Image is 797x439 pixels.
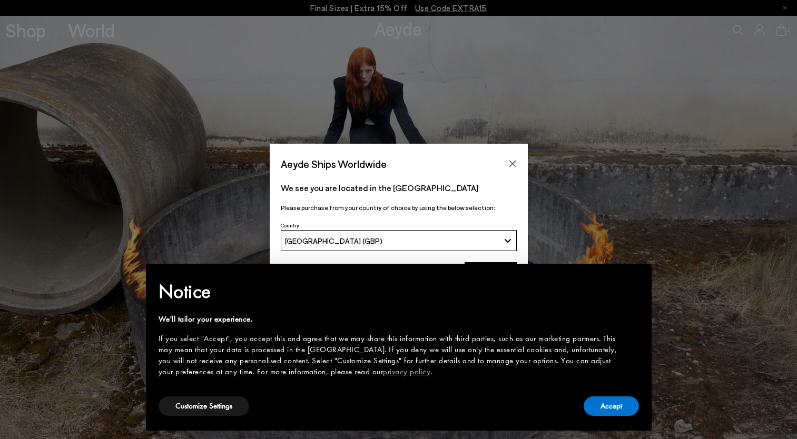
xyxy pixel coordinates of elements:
[159,396,249,416] button: Customize Settings
[159,278,622,305] h2: Notice
[281,155,387,173] span: Aeyde Ships Worldwide
[281,182,517,194] p: We see you are located in the [GEOGRAPHIC_DATA]
[584,396,639,416] button: Accept
[281,203,517,213] p: Please purchase from your country of choice by using the below selection:
[285,236,382,245] span: [GEOGRAPHIC_DATA] (GBP)
[383,366,430,377] a: privacy policy
[505,156,520,172] button: Close
[159,314,622,325] div: We'll tailor your experience.
[159,333,622,377] div: If you select "Accept", you accept this and agree that we may share this information with third p...
[281,222,299,228] span: Country
[622,267,647,292] button: Close this notice
[631,271,638,287] span: ×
